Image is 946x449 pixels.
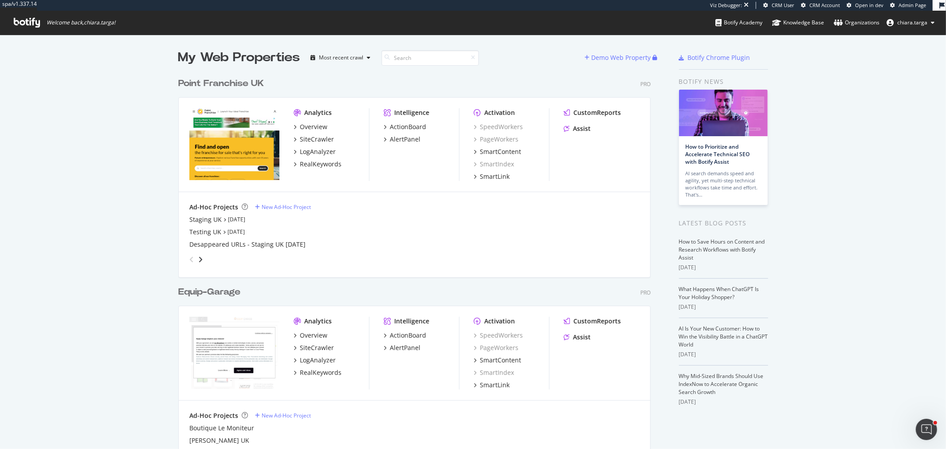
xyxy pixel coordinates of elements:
div: Testing UK [189,228,221,236]
a: CRM Account [801,2,840,9]
a: [DATE] [228,216,245,223]
a: PageWorkers [474,135,518,144]
span: Open in dev [855,2,883,8]
div: New Ad-Hoc Project [262,203,311,211]
div: CustomReports [573,108,621,117]
a: CustomReports [564,108,621,117]
div: Latest Blog Posts [679,218,768,228]
a: AlertPanel [384,343,420,352]
a: Open in dev [847,2,883,9]
div: Botify Academy [715,18,762,27]
div: SiteCrawler [300,343,334,352]
div: SmartLink [480,172,510,181]
div: Intelligence [394,317,429,326]
div: LogAnalyzer [300,147,336,156]
div: AlertPanel [390,135,420,144]
a: Botify Chrome Plugin [679,53,750,62]
img: How to Prioritize and Accelerate Technical SEO with Botify Assist [679,90,768,136]
a: Botify Academy [715,11,762,35]
div: Pro [640,80,651,88]
a: Overview [294,331,327,340]
a: Boutique Le Moniteur [189,424,254,433]
div: RealKeywords [300,160,342,169]
img: pointfranchise.co.uk [189,108,279,180]
div: Knowledge Base [772,18,824,27]
span: chiara.targa [897,19,927,26]
div: Demo Web Property [592,53,651,62]
div: SiteCrawler [300,135,334,144]
div: angle-left [186,252,197,267]
a: SpeedWorkers [474,331,523,340]
div: ActionBoard [390,122,426,131]
a: SmartContent [474,147,521,156]
a: [PERSON_NAME] UK [189,436,249,445]
a: LogAnalyzer [294,147,336,156]
div: Most recent crawl [319,55,364,60]
div: Equip-Garage [178,286,240,299]
a: SpeedWorkers [474,122,523,131]
a: RealKeywords [294,368,342,377]
span: Admin Page [899,2,926,8]
div: [DATE] [679,351,768,358]
div: Activation [484,108,515,117]
a: Point Franchise UK [178,77,267,90]
span: Welcome back, chiara.targa ! [47,19,115,26]
div: My Web Properties [178,49,300,67]
a: CRM User [763,2,794,9]
a: Assist [564,333,591,342]
div: [DATE] [679,264,768,272]
div: Intelligence [394,108,429,117]
a: SmartLink [474,172,510,181]
a: Admin Page [890,2,926,9]
a: RealKeywords [294,160,342,169]
div: New Ad-Hoc Project [262,412,311,419]
button: Most recent crawl [307,51,374,65]
span: CRM User [772,2,794,8]
a: ActionBoard [384,122,426,131]
a: Assist [564,124,591,133]
div: [DATE] [679,303,768,311]
span: CRM Account [809,2,840,8]
a: How to Save Hours on Content and Research Workflows with Botify Assist [679,238,765,261]
a: Equip-Garage [178,286,244,299]
div: RealKeywords [300,368,342,377]
div: [DATE] [679,398,768,406]
div: ActionBoard [390,331,426,340]
div: Overview [300,122,327,131]
div: Botify Chrome Plugin [688,53,750,62]
a: Organizations [834,11,879,35]
div: LogAnalyzer [300,356,336,365]
a: Desappeared URLs - Staging UK [DATE] [189,240,306,249]
a: SmartContent [474,356,521,365]
a: SmartIndex [474,160,514,169]
button: Demo Web Property [585,51,653,65]
a: New Ad-Hoc Project [255,412,311,419]
div: Point Franchise UK [178,77,264,90]
div: AI search demands speed and agility, yet multi-step technical workflows take time and effort. Tha... [686,170,761,198]
a: What Happens When ChatGPT Is Your Holiday Shopper? [679,285,759,301]
a: [DATE] [228,228,245,236]
div: Activation [484,317,515,326]
div: AlertPanel [390,343,420,352]
a: SiteCrawler [294,343,334,352]
a: PageWorkers [474,343,518,352]
a: How to Prioritize and Accelerate Technical SEO with Botify Assist [686,143,750,165]
a: AlertPanel [384,135,420,144]
input: Search [381,50,479,66]
a: New Ad-Hoc Project [255,203,311,211]
a: Demo Web Property [585,54,653,61]
a: SmartIndex [474,368,514,377]
div: Ad-Hoc Projects [189,411,238,420]
a: SiteCrawler [294,135,334,144]
div: Botify news [679,77,768,87]
div: Ad-Hoc Projects [189,203,238,212]
div: Viz Debugger: [710,2,742,9]
div: Analytics [304,317,332,326]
